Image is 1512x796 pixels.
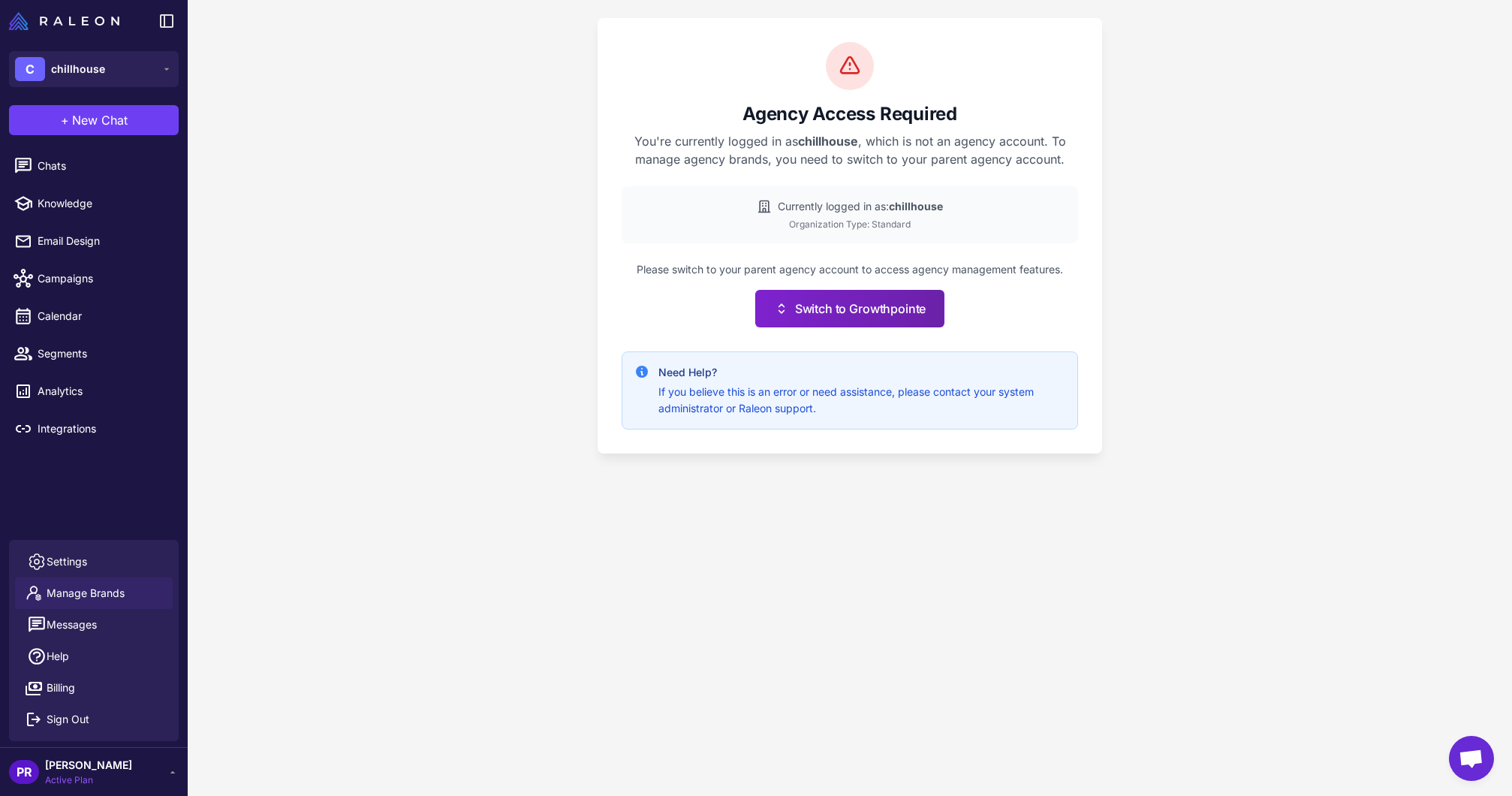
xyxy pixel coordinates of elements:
div: C [15,57,45,81]
div: Open chat [1449,736,1494,781]
div: PR [9,760,39,784]
span: Active Plan [45,773,132,787]
span: Campaigns [38,270,170,287]
button: Switch to Growthpointe [755,290,944,327]
span: Calendar [38,308,170,324]
a: Analytics [6,375,182,407]
a: Raleon Logo [9,12,125,30]
button: Messages [15,609,173,641]
p: Please switch to your parent agency account to access agency management features. [622,261,1078,278]
span: Manage Brands [47,585,125,602]
div: Organization Type: Standard [634,218,1066,231]
p: You're currently logged in as , which is not an agency account. To manage agency brands, you need... [622,132,1078,168]
button: Cchillhouse [9,51,179,87]
span: Settings [47,553,87,570]
a: Help [15,641,173,672]
span: Currently logged in as: [778,198,943,215]
span: Knowledge [38,195,170,212]
span: Integrations [38,421,170,437]
span: + [61,111,69,129]
h4: Need Help? [658,364,1065,381]
p: If you believe this is an error or need assistance, please contact your system administrator or R... [658,384,1065,417]
span: Help [47,648,69,665]
img: Raleon Logo [9,12,119,30]
strong: chillhouse [798,134,858,149]
span: Billing [47,680,75,696]
span: New Chat [72,111,128,129]
span: chillhouse [51,61,105,77]
a: Chats [6,150,182,182]
a: Integrations [6,413,182,445]
strong: chillhouse [889,200,943,213]
a: Email Design [6,225,182,257]
h2: Agency Access Required [622,102,1078,126]
span: Messages [47,617,97,633]
button: Sign Out [15,704,173,735]
button: +New Chat [9,105,179,135]
a: Calendar [6,300,182,332]
span: Segments [38,345,170,362]
span: Sign Out [47,711,89,728]
span: Chats [38,158,170,174]
a: Segments [6,338,182,369]
a: Campaigns [6,263,182,294]
span: Email Design [38,233,170,249]
span: Analytics [38,383,170,400]
a: Knowledge [6,188,182,219]
span: [PERSON_NAME] [45,757,132,773]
